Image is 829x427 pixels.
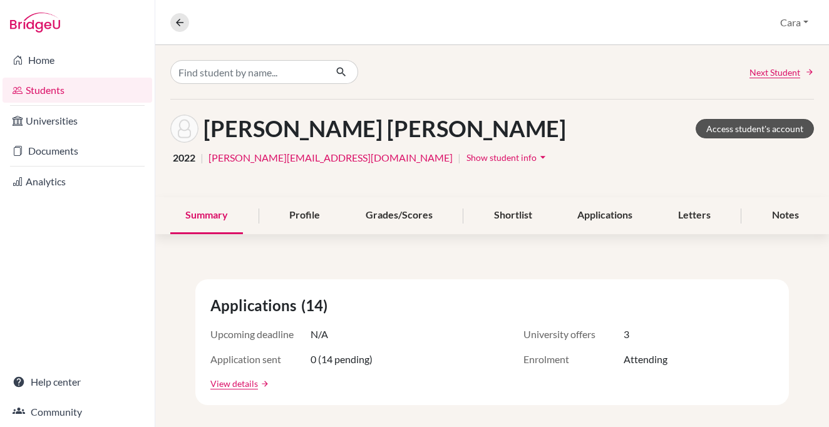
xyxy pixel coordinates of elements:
div: Shortlist [479,197,547,234]
span: | [458,150,461,165]
a: Documents [3,138,152,163]
a: View details [210,377,258,390]
div: Letters [663,197,726,234]
span: Next Student [749,66,800,79]
h1: [PERSON_NAME] [PERSON_NAME] [203,115,566,142]
a: arrow_forward [258,379,269,388]
img: Cristina Gabriela Alfaro Martínez's avatar [170,115,198,143]
span: (14) [301,294,332,317]
div: Summary [170,197,243,234]
span: 3 [624,327,629,342]
i: arrow_drop_down [537,151,549,163]
span: Attending [624,352,667,367]
a: Help center [3,369,152,394]
span: 2022 [173,150,195,165]
a: Home [3,48,152,73]
a: Next Student [749,66,814,79]
button: Cara [775,11,814,34]
span: Show student info [466,152,537,163]
img: Bridge-U [10,13,60,33]
a: Community [3,399,152,424]
span: Enrolment [523,352,624,367]
a: Access student's account [696,119,814,138]
a: [PERSON_NAME][EMAIL_ADDRESS][DOMAIN_NAME] [209,150,453,165]
span: Applications [210,294,301,317]
a: Analytics [3,169,152,194]
a: Universities [3,108,152,133]
div: Profile [274,197,335,234]
button: Show student infoarrow_drop_down [466,148,550,167]
div: Notes [757,197,814,234]
span: University offers [523,327,624,342]
span: 0 (14 pending) [311,352,373,367]
span: N/A [311,327,328,342]
a: Students [3,78,152,103]
span: Application sent [210,352,311,367]
span: | [200,150,203,165]
div: Applications [562,197,647,234]
div: Grades/Scores [351,197,448,234]
span: Upcoming deadline [210,327,311,342]
input: Find student by name... [170,60,326,84]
